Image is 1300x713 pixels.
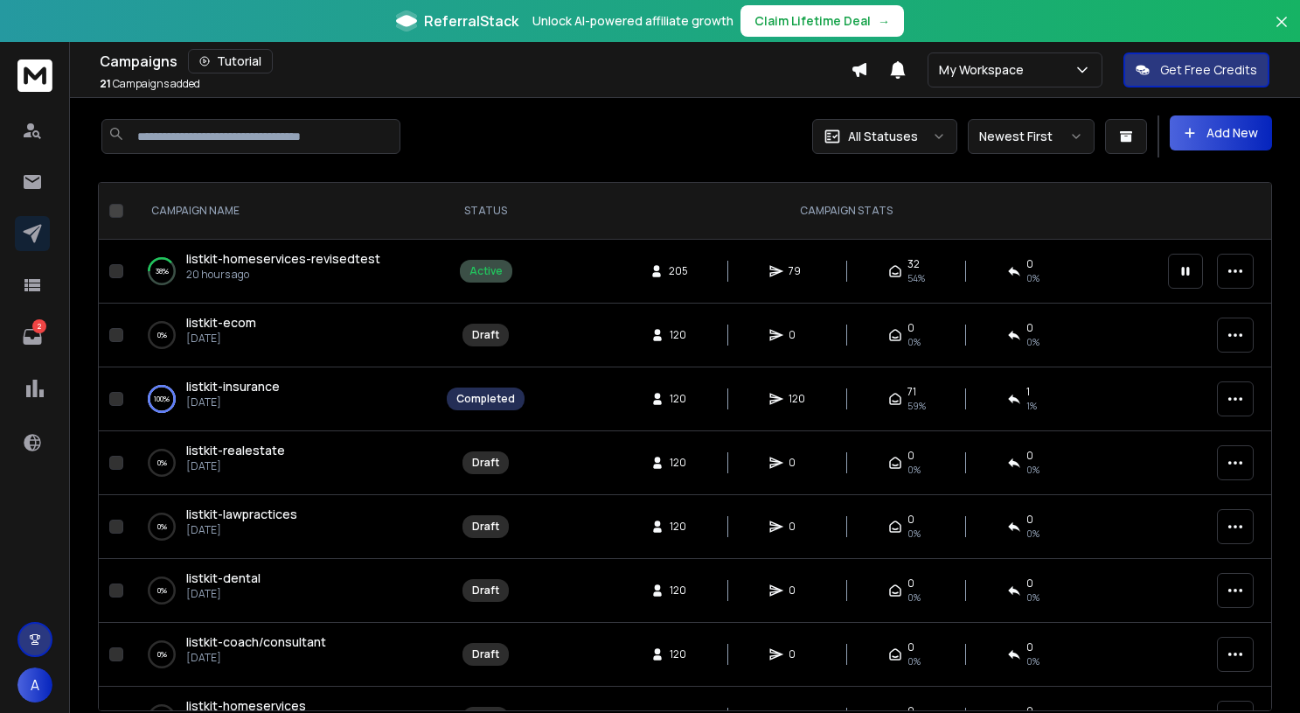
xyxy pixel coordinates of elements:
[789,264,806,278] span: 79
[1026,463,1039,477] span: 0%
[456,392,515,406] div: Completed
[130,431,436,495] td: 0%listkit-realestate[DATE]
[1160,61,1257,79] p: Get Free Credits
[472,647,499,661] div: Draft
[669,264,688,278] span: 205
[1026,591,1039,605] span: 0%
[907,527,921,541] span: 0%
[1026,271,1039,285] span: 0 %
[907,271,925,285] span: 54 %
[907,385,916,399] span: 71
[907,449,914,463] span: 0
[1026,654,1039,668] span: 0%
[130,183,436,240] th: CAMPAIGN NAME
[907,654,921,668] span: 0%
[1026,513,1033,527] span: 0
[907,463,921,477] span: 0%
[157,646,167,663] p: 0 %
[939,61,1031,79] p: My Workspace
[1026,399,1037,413] span: 1 %
[186,506,297,523] a: listkit-lawpractices
[472,584,499,598] div: Draft
[1270,10,1293,52] button: Close banner
[670,520,687,534] span: 120
[472,456,499,470] div: Draft
[907,335,921,349] span: 0%
[789,520,806,534] span: 0
[186,250,380,268] a: listkit-homeservices-revisedtest
[186,314,256,332] a: listkit-ecom
[188,49,273,73] button: Tutorial
[424,10,518,31] span: ReferralStack
[130,367,436,431] td: 100%listkit-insurance[DATE]
[186,250,380,267] span: listkit-homeservices-revisedtest
[1170,115,1272,150] button: Add New
[532,12,733,30] p: Unlock AI-powered affiliate growth
[130,304,436,367] td: 0%listkit-ecom[DATE]
[17,668,52,703] button: A
[789,456,806,470] span: 0
[1026,527,1039,541] span: 0%
[157,582,167,599] p: 0 %
[472,520,499,534] div: Draft
[1026,321,1033,335] span: 0
[186,651,326,665] p: [DATE]
[186,378,280,395] span: listkit-insurance
[740,5,904,37] button: Claim Lifetime Deal→
[100,76,111,91] span: 21
[907,321,914,335] span: 0
[130,495,436,559] td: 0%listkit-lawpractices[DATE]
[157,518,167,535] p: 0 %
[186,459,285,473] p: [DATE]
[436,183,535,240] th: STATUS
[670,647,687,661] span: 120
[130,240,436,304] td: 38%listkit-homeservices-revisedtest20 hours ago
[907,399,926,413] span: 59 %
[186,506,297,522] span: listkit-lawpractices
[907,257,920,271] span: 32
[907,577,914,591] span: 0
[472,328,499,342] div: Draft
[878,12,890,30] span: →
[186,395,280,409] p: [DATE]
[186,570,261,586] span: listkit-dental
[186,442,285,458] span: listkit-realestate
[157,454,167,472] p: 0 %
[100,49,851,73] div: Campaigns
[32,319,46,333] p: 2
[1026,257,1033,271] span: 0
[1026,449,1033,463] span: 0
[1123,52,1269,87] button: Get Free Credits
[186,633,326,651] a: listkit-coach/consultant
[186,332,256,346] p: [DATE]
[789,328,806,342] span: 0
[130,559,436,623] td: 0%listkit-dental[DATE]
[670,328,687,342] span: 120
[130,623,436,687] td: 0%listkit-coach/consultant[DATE]
[186,633,326,650] span: listkit-coach/consultant
[15,319,50,354] a: 2
[670,584,687,598] span: 120
[848,128,918,145] p: All Statuses
[469,264,503,278] div: Active
[1026,385,1030,399] span: 1
[1026,640,1033,654] span: 0
[156,262,169,280] p: 38 %
[154,390,170,408] p: 100 %
[968,119,1095,154] button: Newest First
[907,591,921,605] span: 0%
[789,584,806,598] span: 0
[186,570,261,587] a: listkit-dental
[1026,335,1039,349] span: 0%
[789,392,806,406] span: 120
[186,442,285,459] a: listkit-realestate
[789,647,806,661] span: 0
[186,587,261,601] p: [DATE]
[186,268,380,282] p: 20 hours ago
[186,523,297,537] p: [DATE]
[535,183,1157,240] th: CAMPAIGN STATS
[907,513,914,527] span: 0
